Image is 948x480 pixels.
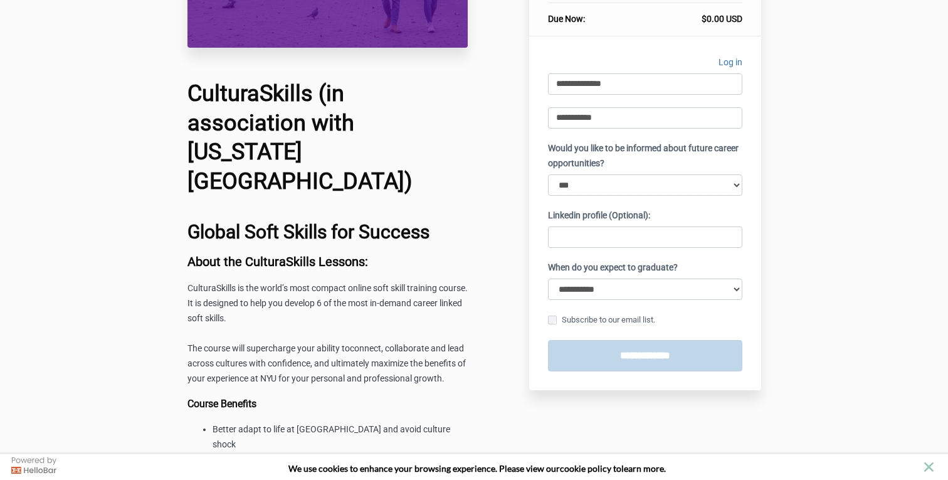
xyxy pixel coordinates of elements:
[187,283,468,323] span: CulturaSkills is the world’s most compact online soft skill training course. It is designed to he...
[187,221,429,243] b: Global Soft Skills for Success
[921,459,937,475] button: close
[213,424,450,449] span: Better adapt to life at [GEOGRAPHIC_DATA] and avoid culture shock
[548,313,655,327] label: Subscribe to our email list.
[187,79,468,196] h1: CulturaSkills (in association with [US_STATE][GEOGRAPHIC_DATA])
[548,260,678,275] label: When do you expect to graduate?
[621,463,666,474] span: learn more.
[288,463,560,474] span: We use cookies to enhance your browsing experience. Please view our
[187,398,256,410] b: Course Benefits
[187,343,350,353] span: The course will supercharge your ability to
[702,14,742,24] span: $0.00 USD
[548,316,557,324] input: Subscribe to our email list.
[548,141,742,171] label: Would you like to be informed about future career opportunities?
[613,463,621,474] strong: to
[187,343,466,383] span: connect, collaborate and lead across cultures with confidence, and ultimately maximize the benefi...
[187,255,468,269] h3: About the CulturaSkills Lessons:
[719,55,742,73] a: Log in
[548,208,650,223] label: Linkedin profile (Optional):
[548,3,629,26] th: Due Now:
[560,463,611,474] a: cookie policy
